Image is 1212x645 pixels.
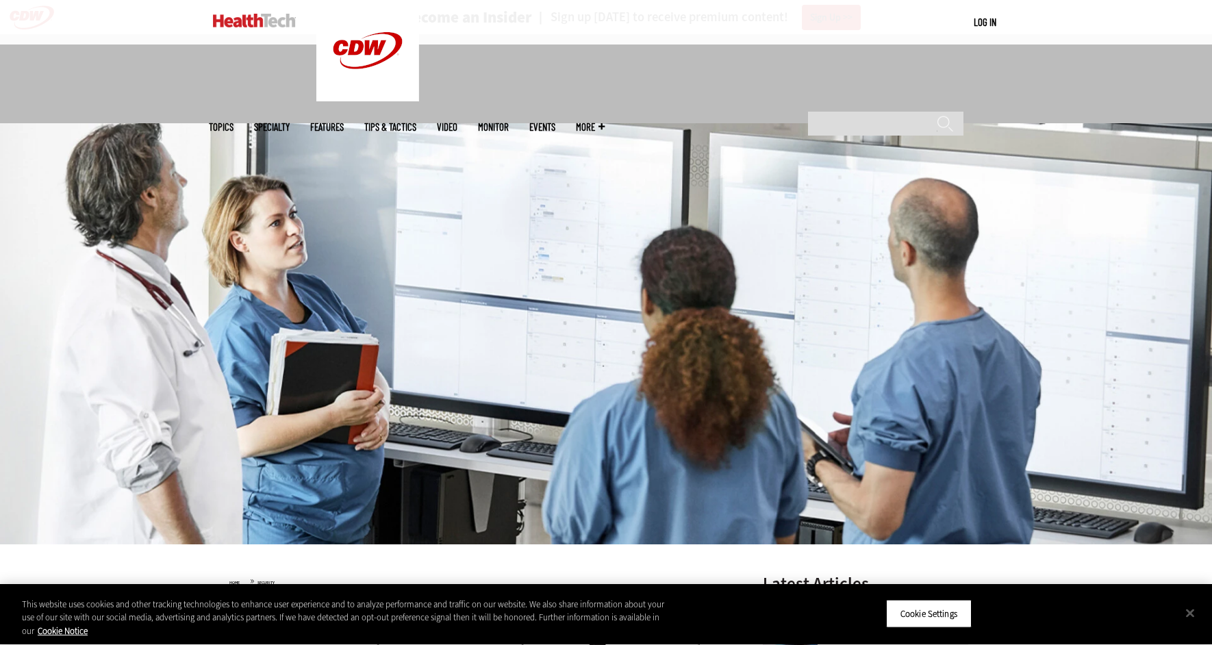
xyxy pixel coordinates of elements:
button: Cookie Settings [886,599,972,628]
div: This website uses cookies and other tracking technologies to enhance user experience and to analy... [22,598,667,638]
img: Home [213,14,296,27]
a: Events [529,122,555,132]
div: User menu [974,15,996,29]
a: More information about your privacy [38,625,88,637]
a: CDW [316,90,419,105]
button: Close [1175,598,1205,628]
span: Topics [209,122,233,132]
a: Log in [974,16,996,28]
a: Security [257,580,275,585]
a: Tips & Tactics [364,122,416,132]
a: MonITor [478,122,509,132]
span: Specialty [254,122,290,132]
a: Features [310,122,344,132]
a: Home [229,580,240,585]
a: Video [437,122,457,132]
h3: Latest Articles [763,575,968,592]
span: More [576,122,605,132]
div: » [229,575,727,586]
